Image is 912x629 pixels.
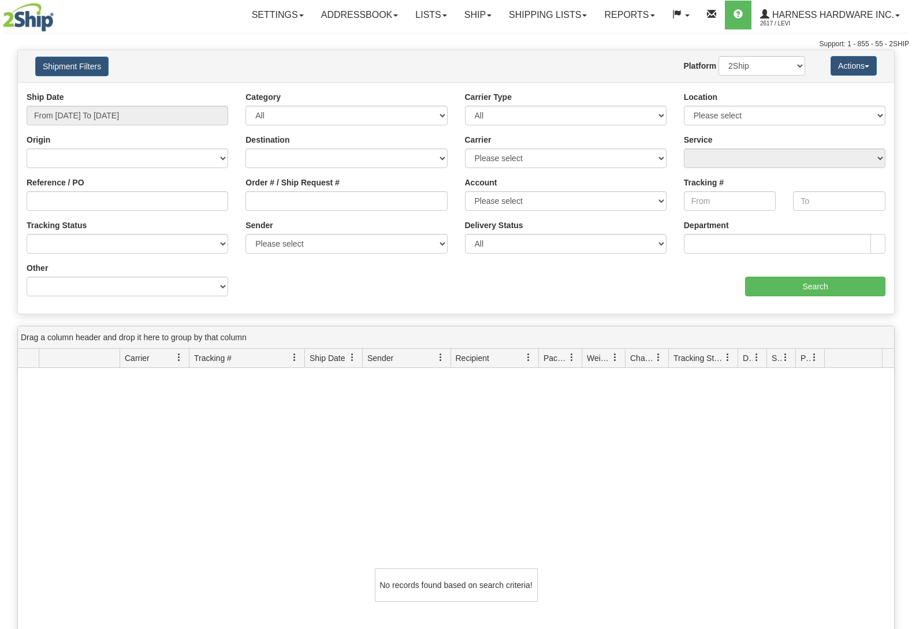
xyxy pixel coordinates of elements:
input: Search [745,277,885,296]
input: To [793,191,885,211]
a: Delivery Status filter column settings [747,348,766,367]
span: Pickup Status [801,352,810,364]
span: Harness Hardware Inc. [769,10,894,20]
a: Tracking Status filter column settings [718,348,738,367]
label: Reference / PO [27,177,84,188]
a: Recipient filter column settings [519,348,538,367]
span: Delivery Status [743,352,753,364]
label: Tracking Status [27,219,87,231]
label: Carrier Type [465,91,512,103]
span: Weight [587,352,611,364]
button: Actions [831,56,877,76]
a: Addressbook [312,1,407,29]
span: Shipment Issues [772,352,781,364]
a: Ship [456,1,500,29]
label: Origin [27,134,50,146]
div: grid grouping header [18,326,894,349]
label: Order # / Ship Request # [245,177,340,188]
input: From [684,191,776,211]
label: Ship Date [27,91,64,103]
label: Destination [245,134,289,146]
div: Support: 1 - 855 - 55 - 2SHIP [3,39,909,49]
a: Harness Hardware Inc. 2617 / Levi [751,1,909,29]
a: Reports [595,1,663,29]
a: Lists [407,1,455,29]
span: Packages [544,352,568,364]
span: Tracking # [194,352,232,364]
span: Recipient [456,352,489,364]
div: No records found based on search criteria! [375,568,538,602]
a: Ship Date filter column settings [343,348,362,367]
label: Carrier [465,134,492,146]
a: Charge filter column settings [649,348,668,367]
a: Carrier filter column settings [169,348,189,367]
iframe: chat widget [885,255,911,373]
a: Pickup Status filter column settings [805,348,824,367]
span: Ship Date [310,352,345,364]
label: Department [684,219,729,231]
img: logo2617.jpg [3,3,54,32]
a: Packages filter column settings [562,348,582,367]
button: Shipment Filters [35,57,109,76]
label: Delivery Status [465,219,523,231]
span: Carrier [125,352,150,364]
span: Sender [367,352,393,364]
span: Charge [630,352,654,364]
label: Tracking # [684,177,724,188]
a: Tracking # filter column settings [285,348,304,367]
label: Service [684,134,713,146]
span: 2617 / Levi [760,18,847,29]
a: Shipment Issues filter column settings [776,348,795,367]
label: Account [465,177,497,188]
a: Shipping lists [500,1,595,29]
label: Sender [245,219,273,231]
span: Tracking Status [673,352,724,364]
label: Other [27,262,48,274]
a: Settings [243,1,312,29]
label: Location [684,91,717,103]
a: Weight filter column settings [605,348,625,367]
label: Platform [683,60,716,72]
a: Sender filter column settings [431,348,451,367]
label: Category [245,91,281,103]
